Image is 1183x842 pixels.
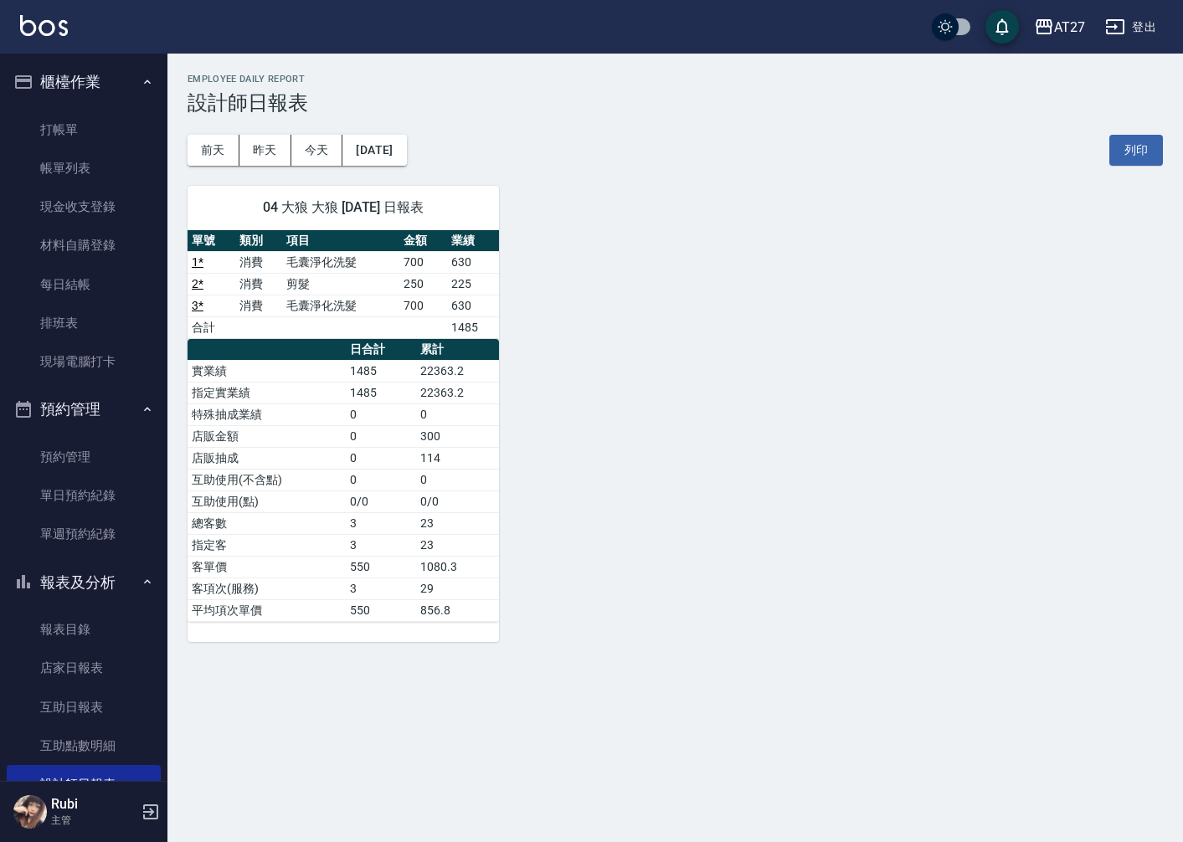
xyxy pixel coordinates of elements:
[346,599,416,621] td: 550
[235,295,283,316] td: 消費
[416,469,499,490] td: 0
[416,512,499,534] td: 23
[188,360,346,382] td: 實業績
[346,425,416,447] td: 0
[7,60,161,104] button: 櫃檯作業
[399,230,447,252] th: 金額
[416,534,499,556] td: 23
[7,342,161,381] a: 現場電腦打卡
[399,251,447,273] td: 700
[416,339,499,361] th: 累計
[188,469,346,490] td: 互助使用(不含點)
[188,382,346,403] td: 指定實業績
[985,10,1019,44] button: save
[188,339,499,622] table: a dense table
[282,295,399,316] td: 毛囊淨化洗髮
[235,251,283,273] td: 消費
[239,135,291,166] button: 昨天
[346,339,416,361] th: 日合計
[416,556,499,578] td: 1080.3
[282,251,399,273] td: 毛囊淨化洗髮
[7,265,161,304] a: 每日結帳
[416,447,499,469] td: 114
[188,74,1163,85] h2: Employee Daily Report
[1098,12,1163,43] button: 登出
[7,688,161,726] a: 互助日報表
[1109,135,1163,166] button: 列印
[188,556,346,578] td: 客單價
[282,230,399,252] th: 項目
[346,512,416,534] td: 3
[7,304,161,342] a: 排班表
[7,561,161,604] button: 報表及分析
[399,295,447,316] td: 700
[7,438,161,476] a: 預約管理
[447,273,499,295] td: 225
[7,110,161,149] a: 打帳單
[346,490,416,512] td: 0/0
[188,490,346,512] td: 互助使用(點)
[416,360,499,382] td: 22363.2
[188,230,235,252] th: 單號
[416,599,499,621] td: 856.8
[342,135,406,166] button: [DATE]
[7,726,161,765] a: 互助點數明細
[447,316,499,338] td: 1485
[447,230,499,252] th: 業績
[7,649,161,687] a: 店家日報表
[1027,10,1092,44] button: AT27
[346,556,416,578] td: 550
[416,490,499,512] td: 0/0
[188,512,346,534] td: 總客數
[188,230,499,339] table: a dense table
[346,447,416,469] td: 0
[51,796,136,813] h5: Rubi
[51,813,136,828] p: 主管
[399,273,447,295] td: 250
[291,135,343,166] button: 今天
[188,534,346,556] td: 指定客
[13,795,47,829] img: Person
[346,360,416,382] td: 1485
[7,476,161,515] a: 單日預約紀錄
[7,515,161,553] a: 單週預約紀錄
[447,295,499,316] td: 630
[416,382,499,403] td: 22363.2
[346,403,416,425] td: 0
[7,610,161,649] a: 報表目錄
[235,230,283,252] th: 類別
[7,388,161,431] button: 預約管理
[188,91,1163,115] h3: 設計師日報表
[20,15,68,36] img: Logo
[416,578,499,599] td: 29
[447,251,499,273] td: 630
[208,199,479,216] span: 04 大狼 大狼 [DATE] 日報表
[188,403,346,425] td: 特殊抽成業績
[188,135,239,166] button: 前天
[188,578,346,599] td: 客項次(服務)
[188,447,346,469] td: 店販抽成
[346,578,416,599] td: 3
[346,534,416,556] td: 3
[416,403,499,425] td: 0
[7,765,161,803] a: 設計師日報表
[346,382,416,403] td: 1485
[7,187,161,226] a: 現金收支登錄
[188,425,346,447] td: 店販金額
[188,316,235,338] td: 合計
[282,273,399,295] td: 剪髮
[1054,17,1085,38] div: AT27
[188,599,346,621] td: 平均項次單價
[235,273,283,295] td: 消費
[346,469,416,490] td: 0
[7,149,161,187] a: 帳單列表
[7,226,161,264] a: 材料自購登錄
[416,425,499,447] td: 300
